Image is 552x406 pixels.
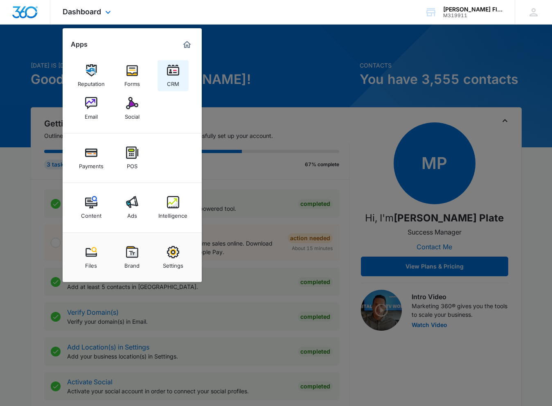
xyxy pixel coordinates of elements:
div: Intelligence [158,208,187,219]
a: POS [117,142,148,174]
a: Payments [76,142,107,174]
div: account name [443,6,503,13]
div: Forms [124,77,140,87]
div: Brand [124,258,140,269]
div: CRM [167,77,179,87]
a: Social [117,93,148,124]
div: Files [85,258,97,269]
a: Email [76,93,107,124]
a: Files [76,242,107,273]
h2: Apps [71,41,88,48]
div: Social [125,109,140,120]
a: Content [76,192,107,223]
a: Marketing 360® Dashboard [180,38,194,51]
a: Forms [117,60,148,91]
a: Brand [117,242,148,273]
a: Settings [158,242,189,273]
span: Dashboard [63,7,101,16]
div: Settings [163,258,183,269]
div: Reputation [78,77,105,87]
div: POS [127,159,137,169]
div: account id [443,13,503,18]
div: Email [85,109,98,120]
div: Ads [127,208,137,219]
a: Intelligence [158,192,189,223]
a: Ads [117,192,148,223]
a: CRM [158,60,189,91]
div: Content [81,208,101,219]
div: Payments [79,159,104,169]
a: Reputation [76,60,107,91]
